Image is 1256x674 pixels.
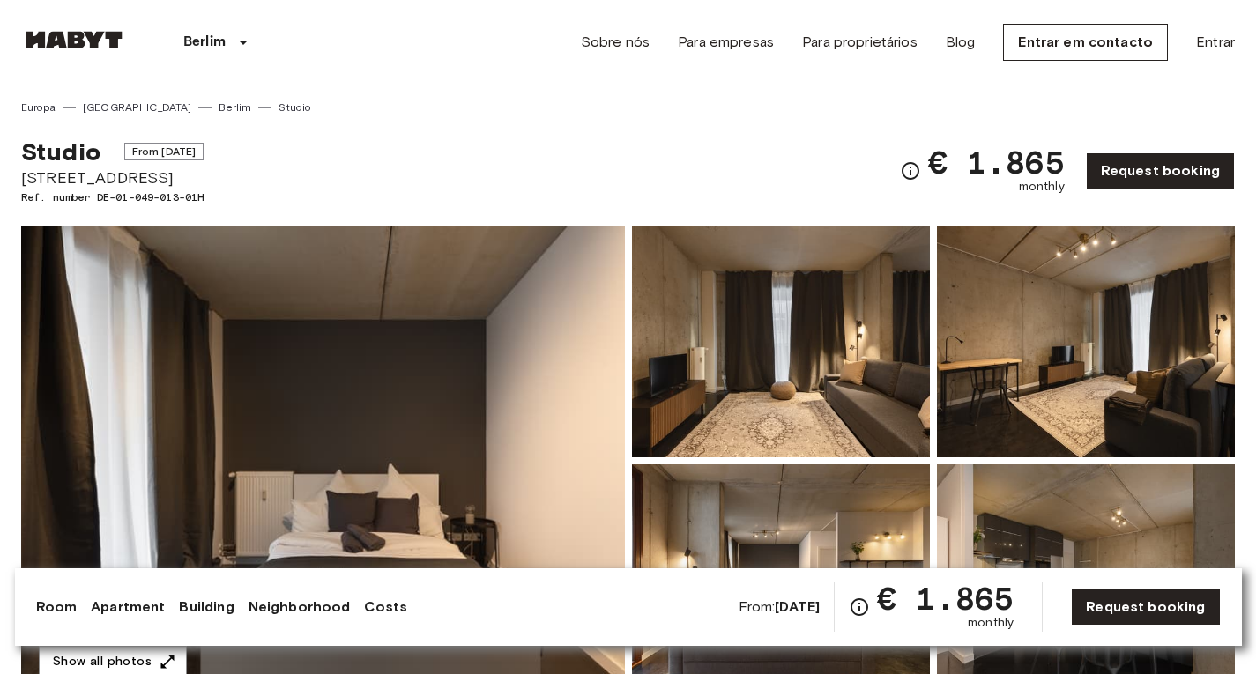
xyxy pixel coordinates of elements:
img: Habyt [21,31,127,48]
span: From [DATE] [124,143,204,160]
b: [DATE] [775,598,820,615]
a: Neighborhood [249,596,351,618]
p: Berlim [183,32,226,53]
a: Apartment [91,596,165,618]
span: monthly [1019,178,1065,196]
svg: Check cost overview for full price breakdown. Please note that discounts apply to new joiners onl... [900,160,921,181]
span: Ref. number DE-01-049-013-01H [21,189,204,205]
span: monthly [968,614,1014,632]
a: Studio [279,100,310,115]
a: Request booking [1086,152,1235,189]
svg: Check cost overview for full price breakdown. Please note that discounts apply to new joiners onl... [849,596,870,618]
span: € 1.865 [928,146,1065,178]
a: Request booking [1071,589,1220,626]
a: Para proprietários [802,32,918,53]
a: Room [36,596,78,618]
img: Picture of unit DE-01-049-013-01H [937,226,1235,457]
a: Sobre nós [581,32,650,53]
span: € 1.865 [877,582,1014,614]
a: Berlim [219,100,251,115]
a: Entrar [1196,32,1235,53]
img: Picture of unit DE-01-049-013-01H [632,226,930,457]
span: [STREET_ADDRESS] [21,167,204,189]
a: Costs [364,596,407,618]
a: Building [179,596,234,618]
span: From: [739,597,821,617]
a: Europa [21,100,56,115]
a: Entrar em contacto [1003,24,1168,61]
a: Blog [946,32,976,53]
a: Para empresas [678,32,774,53]
a: [GEOGRAPHIC_DATA] [83,100,192,115]
span: Studio [21,137,100,167]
